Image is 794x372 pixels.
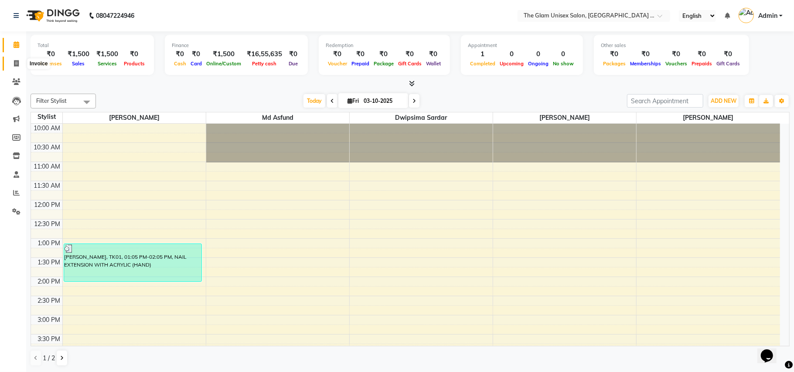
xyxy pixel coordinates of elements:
span: Completed [468,61,498,67]
span: Gift Cards [714,61,742,67]
div: ₹0 [286,49,301,59]
div: 10:30 AM [32,143,62,152]
input: 2025-10-03 [361,95,405,108]
div: ₹0 [689,49,714,59]
button: ADD NEW [709,95,739,107]
div: Stylist [31,112,62,122]
span: Package [371,61,396,67]
div: 0 [551,49,576,59]
span: Card [188,61,204,67]
div: 2:00 PM [36,277,62,286]
div: ₹1,500 [93,49,122,59]
div: 3:30 PM [36,335,62,344]
span: Wallet [424,61,443,67]
div: 0 [498,49,526,59]
div: Redemption [326,42,443,49]
div: ₹0 [628,49,663,59]
div: 1 [468,49,498,59]
div: Other sales [601,42,742,49]
div: 3:00 PM [36,315,62,325]
span: ADD NEW [711,98,736,104]
span: Sales [70,61,87,67]
span: Prepaids [689,61,714,67]
span: [PERSON_NAME] [493,112,636,123]
span: Fri [345,98,361,104]
span: Petty cash [250,61,279,67]
span: Due [286,61,300,67]
div: ₹1,500 [64,49,93,59]
div: ₹0 [601,49,628,59]
div: ₹0 [371,49,396,59]
span: Products [122,61,147,67]
div: ₹0 [663,49,689,59]
span: Today [303,94,325,108]
iframe: chat widget [757,337,785,363]
div: Appointment [468,42,576,49]
span: No show [551,61,576,67]
div: [PERSON_NAME], TK01, 01:05 PM-02:05 PM, NAIL EXTENSION WITH ACRYLIC (HAND) [64,244,202,281]
div: 2:30 PM [36,296,62,305]
div: 10:00 AM [32,124,62,133]
span: 1 / 2 [43,354,55,363]
div: Invoice [27,59,50,69]
span: Vouchers [663,61,689,67]
span: Prepaid [349,61,371,67]
div: ₹0 [172,49,188,59]
span: Online/Custom [204,61,243,67]
div: Total [37,42,147,49]
img: logo [22,3,82,28]
div: ₹0 [349,49,371,59]
div: 11:30 AM [32,181,62,190]
div: ₹0 [396,49,424,59]
span: Dwipsima Sardar [350,112,493,123]
span: Voucher [326,61,349,67]
div: ₹0 [188,49,204,59]
span: Md Asfund [206,112,349,123]
div: 12:30 PM [33,220,62,229]
span: Packages [601,61,628,67]
div: ₹1,500 [204,49,243,59]
span: Memberships [628,61,663,67]
span: [PERSON_NAME] [63,112,206,123]
div: 0 [526,49,551,59]
b: 08047224946 [96,3,134,28]
span: Services [95,61,119,67]
div: ₹0 [424,49,443,59]
img: Admin [739,8,754,23]
input: Search Appointment [627,94,703,108]
div: 1:00 PM [36,239,62,248]
span: Ongoing [526,61,551,67]
div: ₹0 [326,49,349,59]
span: Admin [758,11,777,20]
span: [PERSON_NAME] [637,112,780,123]
span: Filter Stylist [36,97,67,104]
span: Upcoming [498,61,526,67]
div: ₹0 [122,49,147,59]
div: Finance [172,42,301,49]
div: ₹0 [714,49,742,59]
div: 12:00 PM [33,200,62,210]
div: 11:00 AM [32,162,62,171]
span: Cash [172,61,188,67]
span: Gift Cards [396,61,424,67]
div: 1:30 PM [36,258,62,267]
div: ₹16,55,635 [243,49,286,59]
div: ₹0 [37,49,64,59]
